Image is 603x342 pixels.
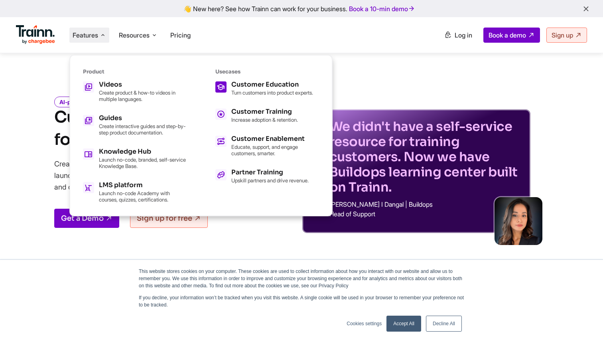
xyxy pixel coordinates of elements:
[215,109,319,123] a: Customer Training Increase adoption & retention.
[329,211,521,217] p: Head of Support
[99,81,187,88] div: Videos
[54,209,119,228] a: Get a Demo
[73,31,98,40] span: Features
[83,68,187,75] div: Product
[439,28,477,42] a: Log in
[347,320,382,327] a: Cookies settings
[231,177,309,184] p: Upskill partners and drive revenue.
[99,123,187,136] p: Create interactive guides and step-by-step product documentation.
[119,31,150,40] span: Resources
[231,144,319,156] p: Educate, support, and engage customers, smarter.
[347,3,417,14] a: Book a 10-min demo
[83,115,187,136] a: Guides Create interactive guides and step-by-step product documentation.
[426,316,462,332] a: Decline All
[83,81,187,102] a: Videos Create product & how-to videos in multiple languages.
[83,182,187,203] a: LMS platform Launch no-code Academy with courses, quizzes, certifications.
[5,5,598,12] div: 👋 New here? See how Trainn can work for your business.
[231,89,313,96] p: Turn customers into product experts.
[329,119,521,195] p: We didn't have a self-service resource for training customers. Now we have Buildops learning cent...
[231,169,309,176] div: Partner Training
[483,28,540,43] a: Book a demo
[130,209,208,228] a: Sign up for free
[231,117,298,123] p: Increase adoption & retention.
[231,81,313,88] div: Customer Education
[99,115,187,121] div: Guides
[231,136,319,142] div: Customer Enablement
[99,156,187,169] p: Launch no-code, branded, self-service Knowledge Base.
[99,89,187,102] p: Create product & how-to videos in multiple languages.
[139,268,464,289] p: This website stores cookies on your computer. These cookies are used to collect information about...
[99,190,187,203] p: Launch no-code Academy with courses, quizzes, certifications.
[54,158,266,193] p: Create product videos and step-by-step documentation, and launch your Knowledge Base or Academy —...
[546,28,587,43] a: Sign up
[455,31,472,39] span: Log in
[329,201,521,208] p: [PERSON_NAME] I Dangal | Buildops
[170,31,191,39] a: Pricing
[99,148,187,155] div: Knowledge Hub
[83,148,187,169] a: Knowledge Hub Launch no-code, branded, self-service Knowledge Base.
[99,182,187,188] div: LMS platform
[552,31,573,39] span: Sign up
[215,68,319,75] div: Usecases
[495,197,542,245] img: sabina-buildops.d2e8138.png
[386,316,421,332] a: Accept All
[231,109,298,115] div: Customer Training
[54,106,271,151] h1: Customer Training Platform for Modern Teams
[16,25,55,44] img: Trainn Logo
[54,97,130,107] i: AI-powered and No-Code
[215,169,319,184] a: Partner Training Upskill partners and drive revenue.
[139,294,464,308] p: If you decline, your information won’t be tracked when you visit this website. A single cookie wi...
[489,31,526,39] span: Book a demo
[215,81,319,96] a: Customer Education Turn customers into product experts.
[215,136,319,156] a: Customer Enablement Educate, support, and engage customers, smarter.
